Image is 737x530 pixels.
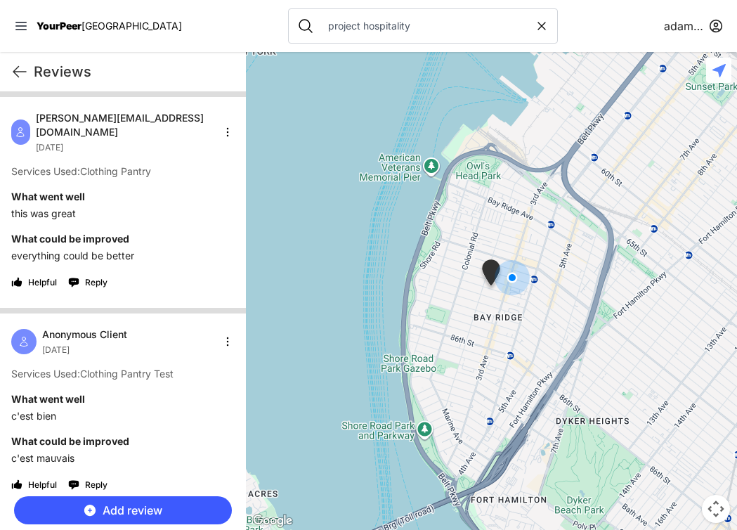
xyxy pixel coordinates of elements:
[11,392,235,406] h4: What went well
[11,451,235,465] p: c'est mauvais
[11,165,80,177] span: Services Used:
[11,368,80,380] span: Services Used:
[42,344,127,356] div: [DATE]
[68,474,107,496] button: Reply
[103,502,162,519] span: Add review
[42,328,127,342] span: Anonymous Client
[85,479,107,491] span: Reply
[11,207,235,221] p: this was great
[320,19,535,33] input: Search
[28,479,57,491] span: Helpful
[495,260,530,295] div: You are here!
[80,165,151,177] span: Clothing Pantry
[702,495,730,523] button: Map camera controls
[11,409,235,423] p: c'est bien
[85,277,107,288] span: Reply
[36,142,221,153] div: [DATE]
[11,249,235,263] p: everything could be better
[11,271,57,294] button: Helpful
[11,232,235,246] h4: What could be improved
[11,434,235,448] h4: What could be improved
[80,368,174,380] span: Clothing Pantry Test
[28,277,57,288] span: Helpful
[81,20,182,32] span: [GEOGRAPHIC_DATA]
[68,271,107,294] button: Reply
[34,62,235,82] h1: Reviews
[36,111,221,139] span: [PERSON_NAME][EMAIL_ADDRESS][DOMAIN_NAME]
[37,22,182,30] a: YourPeer[GEOGRAPHIC_DATA]
[14,496,232,524] button: Add review
[11,474,57,496] button: Helpful
[249,512,296,530] img: Google
[37,20,81,32] span: YourPeer
[11,190,235,204] h4: What went well
[664,18,703,34] span: adamabard
[664,18,723,34] button: adamabard
[249,512,296,530] a: Open this area in Google Maps (opens a new window)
